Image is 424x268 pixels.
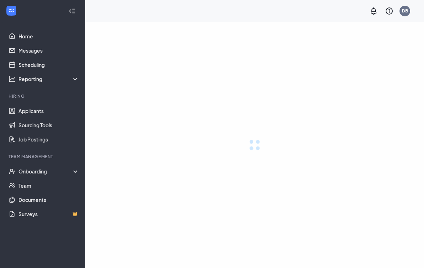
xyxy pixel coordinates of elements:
a: Applicants [18,104,79,118]
div: Hiring [9,93,78,99]
svg: Collapse [69,7,76,15]
svg: Analysis [9,75,16,82]
a: Job Postings [18,132,79,146]
svg: UserCheck [9,168,16,175]
a: Messages [18,43,79,58]
div: Reporting [18,75,80,82]
div: Team Management [9,154,78,160]
svg: QuestionInfo [385,7,393,15]
a: SurveysCrown [18,207,79,221]
a: Scheduling [18,58,79,72]
a: Home [18,29,79,43]
svg: Notifications [369,7,378,15]
div: Onboarding [18,168,80,175]
a: Documents [18,193,79,207]
a: Team [18,178,79,193]
svg: WorkstreamLogo [8,7,15,14]
a: Sourcing Tools [18,118,79,132]
div: DB [402,8,408,14]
